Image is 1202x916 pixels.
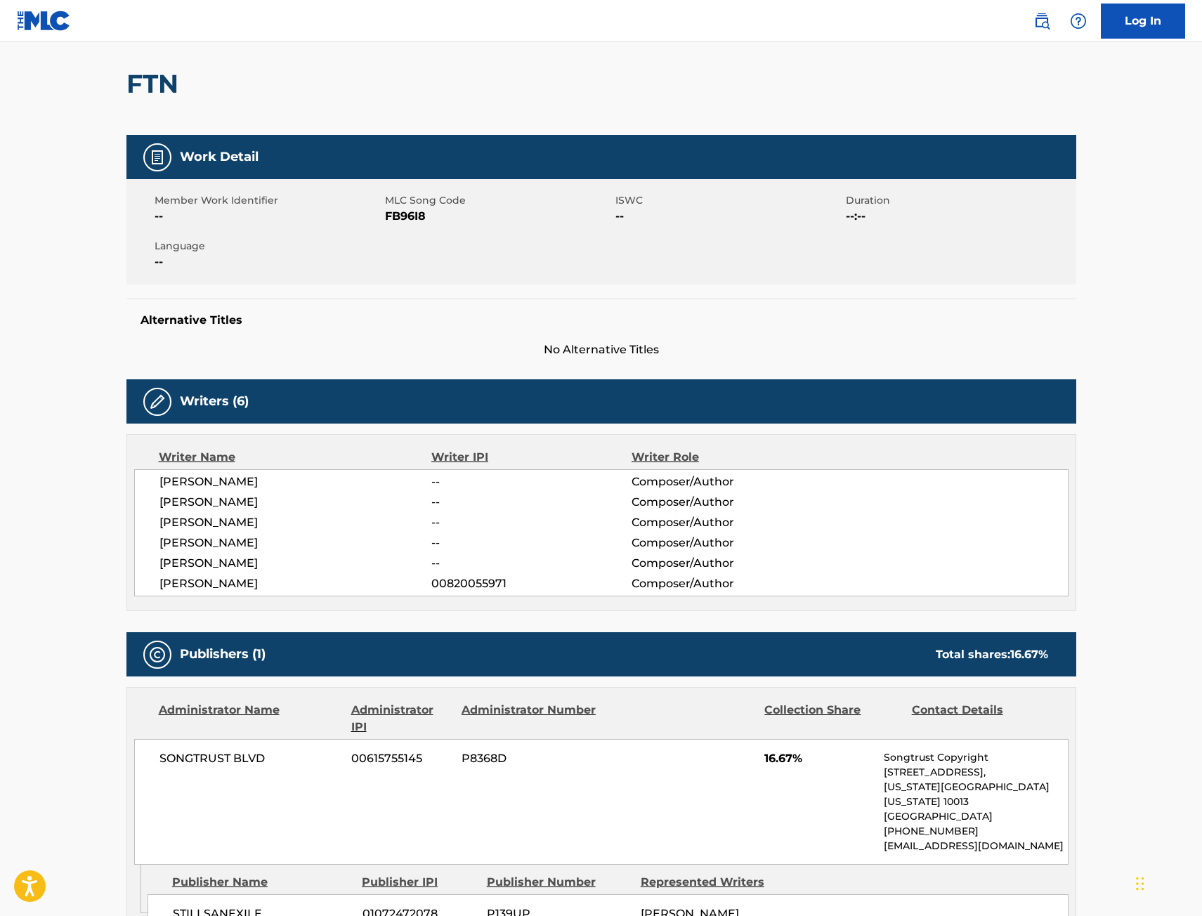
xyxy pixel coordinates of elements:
[155,193,381,208] span: Member Work Identifier
[632,449,814,466] div: Writer Role
[632,535,814,551] span: Composer/Author
[126,68,185,100] h2: FTN
[149,149,166,166] img: Work Detail
[17,11,71,31] img: MLC Logo
[632,473,814,490] span: Composer/Author
[632,575,814,592] span: Composer/Author
[180,149,259,165] h5: Work Detail
[1101,4,1185,39] a: Log In
[1136,863,1144,905] div: Drag
[462,750,598,767] span: P8368D
[884,750,1067,765] p: Songtrust Copyright
[159,575,432,592] span: [PERSON_NAME]
[884,765,1067,780] p: [STREET_ADDRESS],
[172,874,351,891] div: Publisher Name
[351,702,451,735] div: Administrator IPI
[615,208,842,225] span: --
[632,494,814,511] span: Composer/Author
[385,208,612,225] span: FB96I8
[159,535,432,551] span: [PERSON_NAME]
[431,473,631,490] span: --
[431,494,631,511] span: --
[884,809,1067,824] p: [GEOGRAPHIC_DATA]
[1010,648,1048,661] span: 16.67 %
[149,646,166,663] img: Publishers
[1064,7,1092,35] div: Help
[180,393,249,410] h5: Writers (6)
[632,555,814,572] span: Composer/Author
[155,208,381,225] span: --
[487,874,630,891] div: Publisher Number
[884,780,1067,809] p: [US_STATE][GEOGRAPHIC_DATA][US_STATE] 10013
[936,646,1048,663] div: Total shares:
[159,750,341,767] span: SONGTRUST BLVD
[149,393,166,410] img: Writers
[615,193,842,208] span: ISWC
[884,839,1067,853] p: [EMAIL_ADDRESS][DOMAIN_NAME]
[846,193,1073,208] span: Duration
[431,514,631,531] span: --
[1033,13,1050,30] img: search
[362,874,476,891] div: Publisher IPI
[159,473,432,490] span: [PERSON_NAME]
[764,702,901,735] div: Collection Share
[431,535,631,551] span: --
[126,341,1076,358] span: No Alternative Titles
[159,449,432,466] div: Writer Name
[180,646,266,662] h5: Publishers (1)
[462,702,598,735] div: Administrator Number
[632,514,814,531] span: Composer/Author
[159,514,432,531] span: [PERSON_NAME]
[141,313,1062,327] h5: Alternative Titles
[641,874,784,891] div: Represented Writers
[159,555,432,572] span: [PERSON_NAME]
[155,254,381,270] span: --
[764,750,873,767] span: 16.67%
[351,750,451,767] span: 00615755145
[884,824,1067,839] p: [PHONE_NUMBER]
[431,575,631,592] span: 00820055971
[1132,849,1202,916] iframe: Chat Widget
[912,702,1048,735] div: Contact Details
[431,555,631,572] span: --
[846,208,1073,225] span: --:--
[159,494,432,511] span: [PERSON_NAME]
[159,702,341,735] div: Administrator Name
[431,449,632,466] div: Writer IPI
[1028,7,1056,35] a: Public Search
[1070,13,1087,30] img: help
[385,193,612,208] span: MLC Song Code
[155,239,381,254] span: Language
